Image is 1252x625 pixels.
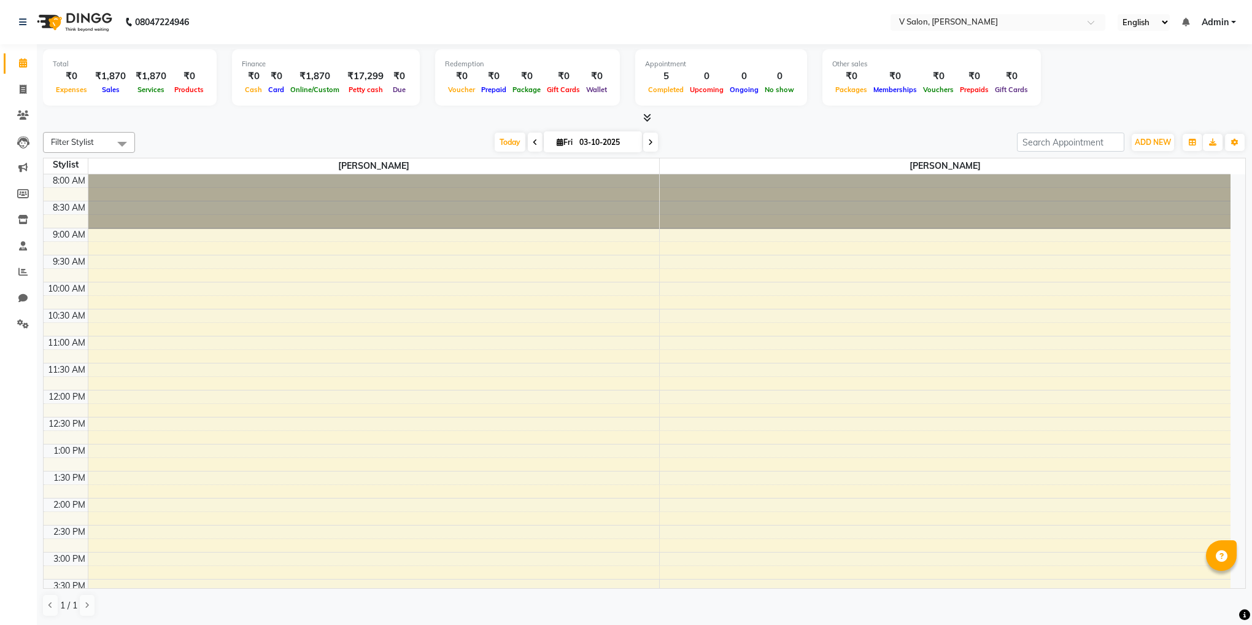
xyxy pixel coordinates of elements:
[1017,133,1124,152] input: Search Appointment
[131,69,171,83] div: ₹1,870
[992,69,1031,83] div: ₹0
[1200,576,1240,613] iframe: chat widget
[660,158,1231,174] span: [PERSON_NAME]
[45,282,88,295] div: 10:00 AM
[50,174,88,187] div: 8:00 AM
[51,137,94,147] span: Filter Stylist
[242,85,265,94] span: Cash
[832,69,870,83] div: ₹0
[265,85,287,94] span: Card
[762,85,797,94] span: No show
[992,85,1031,94] span: Gift Cards
[50,228,88,241] div: 9:00 AM
[957,69,992,83] div: ₹0
[46,390,88,403] div: 12:00 PM
[445,59,610,69] div: Redemption
[50,255,88,268] div: 9:30 AM
[509,85,544,94] span: Package
[99,85,123,94] span: Sales
[1202,16,1229,29] span: Admin
[390,85,409,94] span: Due
[45,309,88,322] div: 10:30 AM
[583,69,610,83] div: ₹0
[645,69,687,83] div: 5
[576,133,637,152] input: 2025-10-03
[342,69,388,83] div: ₹17,299
[762,69,797,83] div: 0
[31,5,115,39] img: logo
[90,69,131,83] div: ₹1,870
[727,85,762,94] span: Ongoing
[957,85,992,94] span: Prepaids
[53,69,90,83] div: ₹0
[88,158,659,174] span: [PERSON_NAME]
[51,553,88,565] div: 3:00 PM
[478,69,509,83] div: ₹0
[134,85,168,94] span: Services
[50,201,88,214] div: 8:30 AM
[645,59,797,69] div: Appointment
[53,59,207,69] div: Total
[832,59,1031,69] div: Other sales
[242,69,265,83] div: ₹0
[870,85,920,94] span: Memberships
[1132,134,1174,151] button: ADD NEW
[135,5,189,39] b: 08047224946
[171,85,207,94] span: Products
[554,138,576,147] span: Fri
[388,69,410,83] div: ₹0
[920,69,957,83] div: ₹0
[45,363,88,376] div: 11:30 AM
[687,69,727,83] div: 0
[727,69,762,83] div: 0
[687,85,727,94] span: Upcoming
[51,472,88,484] div: 1:30 PM
[870,69,920,83] div: ₹0
[478,85,509,94] span: Prepaid
[51,444,88,457] div: 1:00 PM
[509,69,544,83] div: ₹0
[832,85,870,94] span: Packages
[544,69,583,83] div: ₹0
[920,85,957,94] span: Vouchers
[60,599,77,612] span: 1 / 1
[1135,138,1171,147] span: ADD NEW
[51,499,88,511] div: 2:00 PM
[171,69,207,83] div: ₹0
[44,158,88,171] div: Stylist
[645,85,687,94] span: Completed
[544,85,583,94] span: Gift Cards
[583,85,610,94] span: Wallet
[265,69,287,83] div: ₹0
[495,133,525,152] span: Today
[346,85,386,94] span: Petty cash
[287,85,342,94] span: Online/Custom
[45,336,88,349] div: 11:00 AM
[53,85,90,94] span: Expenses
[51,526,88,538] div: 2:30 PM
[51,580,88,592] div: 3:30 PM
[445,85,478,94] span: Voucher
[242,59,410,69] div: Finance
[46,417,88,430] div: 12:30 PM
[287,69,342,83] div: ₹1,870
[445,69,478,83] div: ₹0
